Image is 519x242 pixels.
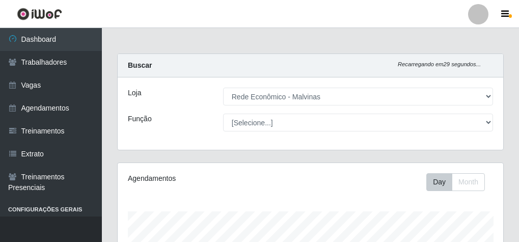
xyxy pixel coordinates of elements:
div: First group [426,173,485,191]
strong: Buscar [128,61,152,69]
button: Day [426,173,452,191]
button: Month [452,173,485,191]
div: Toolbar with button groups [426,173,493,191]
img: CoreUI Logo [17,8,62,20]
i: Recarregando em 29 segundos... [398,61,481,67]
label: Loja [128,88,141,98]
div: Agendamentos [128,173,271,184]
label: Função [128,114,152,124]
